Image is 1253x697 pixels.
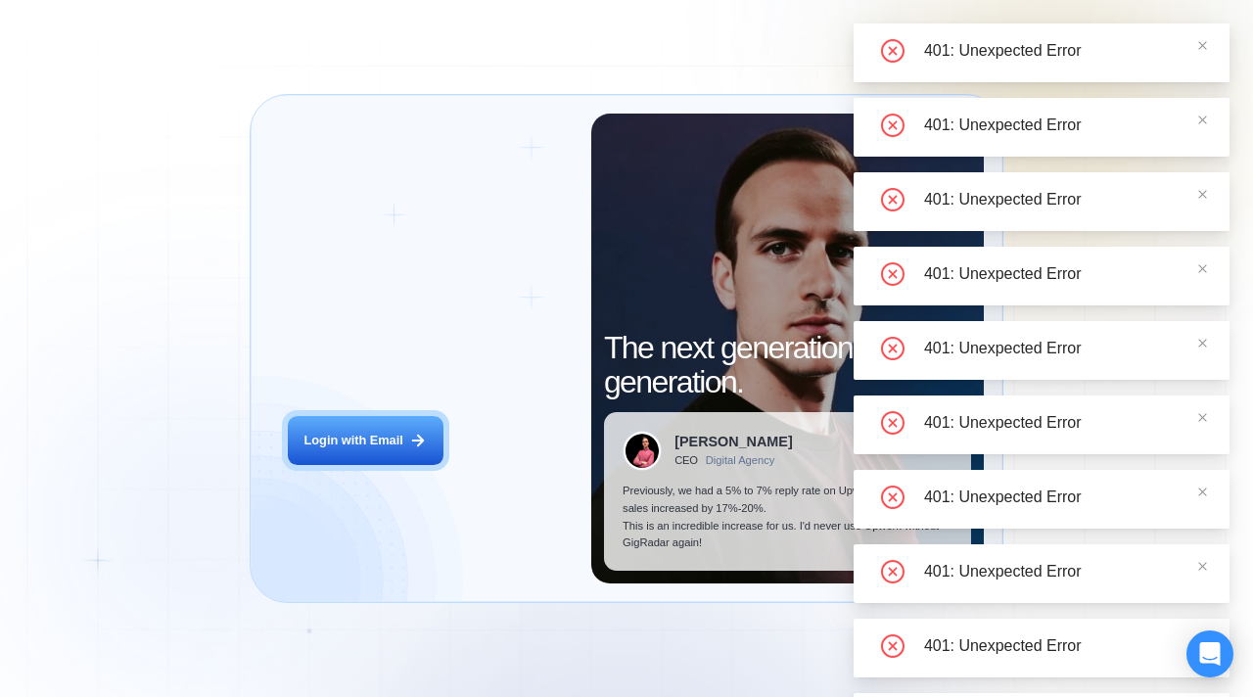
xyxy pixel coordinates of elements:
span: close-circle [881,188,905,211]
span: close [1197,412,1208,423]
div: CEO [674,454,698,467]
span: close [1197,263,1208,274]
div: Login with Email [304,432,403,449]
div: 401: Unexpected Error [924,634,1206,658]
span: close [1197,561,1208,572]
div: 401: Unexpected Error [924,39,1206,63]
div: 401: Unexpected Error [924,114,1206,137]
span: close-circle [881,262,905,286]
span: close-circle [881,39,905,63]
div: 401: Unexpected Error [924,411,1206,435]
h2: The next generation of lead generation. [604,331,971,399]
div: 401: Unexpected Error [924,560,1206,583]
span: close-circle [881,634,905,658]
div: 401: Unexpected Error [924,262,1206,286]
span: close-circle [881,337,905,360]
span: close [1197,487,1208,497]
div: Digital Agency [706,454,775,467]
span: close [1197,115,1208,125]
button: Login with Email [288,416,442,465]
span: close-circle [881,411,905,435]
div: [PERSON_NAME] [674,435,792,448]
span: close-circle [881,560,905,583]
span: close [1197,189,1208,200]
span: close [1197,40,1208,51]
span: close [1197,338,1208,348]
div: 401: Unexpected Error [924,188,1206,211]
div: 401: Unexpected Error [924,486,1206,509]
span: close-circle [881,114,905,137]
p: Previously, we had a 5% to 7% reply rate on Upwork, but now our sales increased by 17%-20%. This ... [623,483,952,551]
span: close-circle [881,486,905,509]
div: Open Intercom Messenger [1186,630,1233,677]
div: 401: Unexpected Error [924,337,1206,360]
